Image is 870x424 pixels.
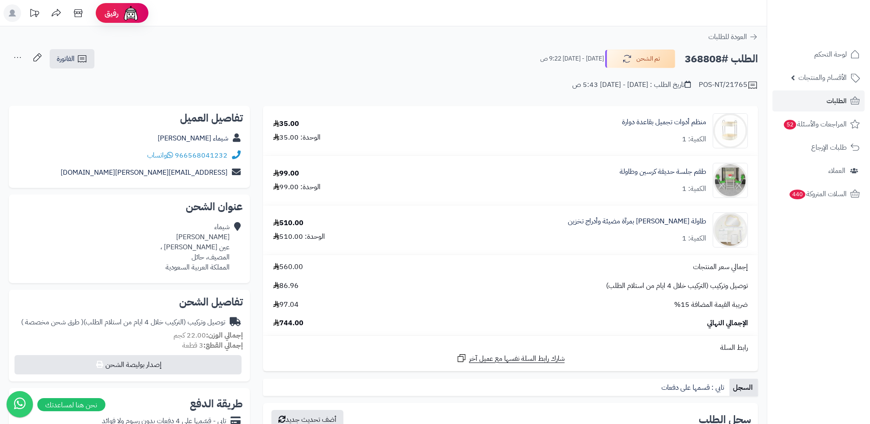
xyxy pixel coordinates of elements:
span: الطلبات [827,95,847,107]
span: 52 [784,120,796,129]
div: الكمية: 1 [682,184,706,194]
a: شارك رابط السلة نفسها مع عميل آخر [456,353,565,364]
h2: الطلب #368808 [685,50,758,68]
button: تم الشحن [605,50,675,68]
div: رابط السلة [267,343,754,353]
span: توصيل وتركيب (التركيب خلال 4 ايام من استلام الطلب) [606,281,748,291]
a: طلبات الإرجاع [773,137,865,158]
img: 1754463122-110124010020-90x90.jpg [713,163,747,198]
span: الأقسام والمنتجات [798,72,847,84]
a: السلات المتروكة440 [773,183,865,205]
a: طقم جلسة حديقة كرسين وطاولة [620,167,706,177]
span: ( طرق شحن مخصصة ) [21,317,83,327]
strong: إجمالي القطع: [203,340,243,351]
div: توصيل وتركيب (التركيب خلال 4 ايام من استلام الطلب) [21,317,225,327]
div: 99.00 [273,169,299,179]
small: 22.00 كجم [173,330,243,341]
a: المراجعات والأسئلة52 [773,114,865,135]
a: 966568041232 [175,150,227,161]
span: شارك رابط السلة نفسها مع عميل آخر [469,354,565,364]
span: 744.00 [273,318,303,328]
a: [EMAIL_ADDRESS][PERSON_NAME][DOMAIN_NAME] [61,167,227,178]
div: POS-NT/21765 [699,80,758,90]
a: تابي : قسمها على دفعات [658,379,729,396]
a: الفاتورة [50,49,94,68]
strong: إجمالي الوزن: [206,330,243,341]
span: رفيق [105,8,119,18]
img: 1729525667-110316010062-90x90.jpg [713,113,747,148]
div: الوحدة: 99.00 [273,182,321,192]
img: logo-2.png [810,7,862,25]
span: 560.00 [273,262,303,272]
button: إصدار بوليصة الشحن [14,355,242,374]
span: طلبات الإرجاع [811,141,847,154]
a: تحديثات المنصة [23,4,45,24]
h2: طريقة الدفع [190,399,243,409]
a: لوحة التحكم [773,44,865,65]
a: العودة للطلبات [708,32,758,42]
div: الوحدة: 510.00 [273,232,325,242]
span: إجمالي سعر المنتجات [693,262,748,272]
a: السجل [729,379,758,396]
span: العودة للطلبات [708,32,747,42]
h2: تفاصيل العميل [16,113,243,123]
a: شيماء [PERSON_NAME] [158,133,228,144]
span: 97.04 [273,300,299,310]
span: لوحة التحكم [814,48,847,61]
div: 510.00 [273,218,303,228]
small: [DATE] - [DATE] 9:22 ص [540,54,604,63]
div: الوحدة: 35.00 [273,133,321,143]
span: السلات المتروكة [789,188,847,200]
span: 86.96 [273,281,299,291]
div: تاريخ الطلب : [DATE] - [DATE] 5:43 ص [572,80,691,90]
span: المراجعات والأسئلة [783,118,847,130]
small: 3 قطعة [182,340,243,351]
span: الإجمالي النهائي [707,318,748,328]
a: طاولة [PERSON_NAME] بمرآة مضيئة وأدراج تخزين [568,216,706,226]
img: 1753513962-1-90x90.jpg [713,212,747,248]
span: ضريبة القيمة المضافة 15% [674,300,748,310]
img: ai-face.png [122,4,140,22]
a: واتساب [147,150,173,161]
span: الفاتورة [57,54,75,64]
span: 440 [790,190,805,199]
div: الكمية: 1 [682,134,706,144]
h2: عنوان الشحن [16,201,243,212]
a: العملاء [773,160,865,181]
div: 35.00 [273,119,299,129]
div: شيماء [PERSON_NAME] عين [PERSON_NAME] ، المصيف، حائل المملكة العربية السعودية [160,222,230,272]
a: الطلبات [773,90,865,111]
div: الكمية: 1 [682,234,706,244]
span: العملاء [828,165,845,177]
a: منظم أدوات تجميل بقاعدة دوارة [622,117,706,127]
h2: تفاصيل الشحن [16,297,243,307]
